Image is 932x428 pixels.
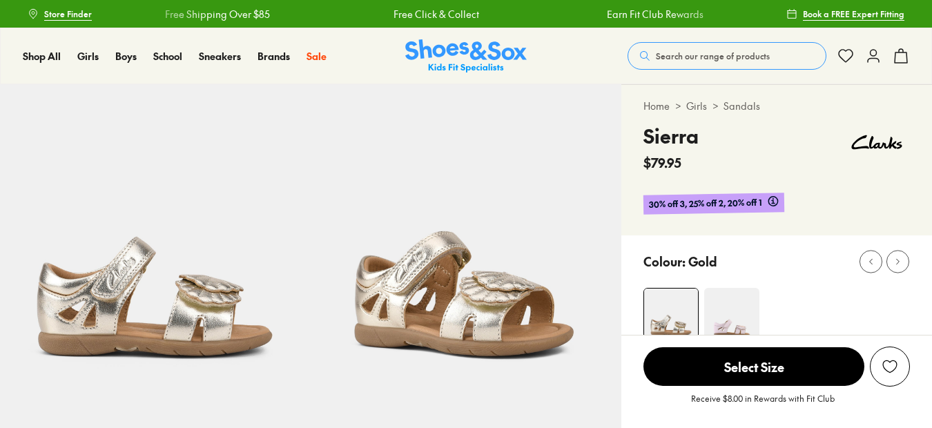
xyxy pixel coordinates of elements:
[643,347,864,387] button: Select Size
[643,99,910,113] div: > >
[643,99,670,113] a: Home
[803,8,904,20] span: Book a FREE Expert Fitting
[644,289,698,342] img: 4-553590_1
[153,49,182,63] span: School
[258,49,290,63] span: Brands
[44,8,92,20] span: Store Finder
[844,121,910,163] img: Vendor logo
[23,49,61,64] a: Shop All
[311,84,621,395] img: 5-553591_1
[656,50,770,62] span: Search our range of products
[115,49,137,63] span: Boys
[691,392,835,417] p: Receive $8.00 in Rewards with Fit Club
[23,49,61,63] span: Shop All
[643,153,681,172] span: $79.95
[643,252,686,271] p: Colour:
[405,39,527,73] a: Shoes & Sox
[724,99,760,113] a: Sandals
[115,49,137,64] a: Boys
[77,49,99,63] span: Girls
[607,7,703,21] a: Earn Fit Club Rewards
[28,1,92,26] a: Store Finder
[786,1,904,26] a: Book a FREE Expert Fitting
[199,49,241,64] a: Sneakers
[307,49,327,64] a: Sale
[870,347,910,387] button: Add to Wishlist
[77,49,99,64] a: Girls
[686,99,707,113] a: Girls
[405,39,527,73] img: SNS_Logo_Responsive.svg
[649,195,762,211] span: 30% off 3, 25% off 2, 20% off 1
[643,347,864,386] span: Select Size
[307,49,327,63] span: Sale
[394,7,479,21] a: Free Click & Collect
[258,49,290,64] a: Brands
[643,121,699,150] h4: Sierra
[153,49,182,64] a: School
[628,42,826,70] button: Search our range of products
[704,288,759,343] img: 4-553596_1
[199,49,241,63] span: Sneakers
[165,7,270,21] a: Free Shipping Over $85
[688,252,717,271] p: Gold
